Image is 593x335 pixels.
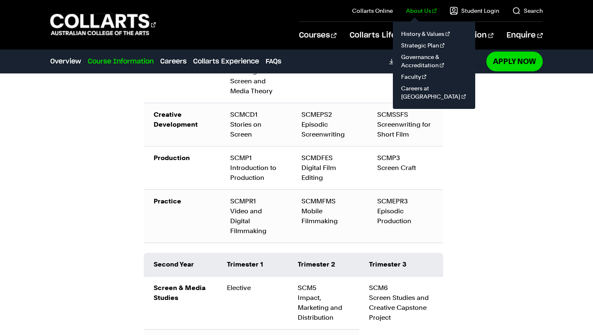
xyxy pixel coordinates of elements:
[154,197,181,205] strong: Practice
[301,153,357,183] div: SCMDFES Digital Film Editing
[88,57,154,66] a: Course Information
[377,196,433,226] div: SCMEPR3 Episodic Production
[406,7,437,15] a: About Us
[507,22,542,49] a: Enquire
[50,57,81,66] a: Overview
[389,58,481,65] a: DownloadCourse Guide
[230,196,281,236] div: SCMPR1 Video and Digital Filmmaking
[301,196,357,226] div: SCMMFMS Mobile Filmmaking
[154,284,205,302] strong: Screen & Media Studies
[144,253,217,276] td: Second Year
[377,153,433,173] div: SCMP3 Screen Craft
[512,7,543,15] a: Search
[399,28,469,40] a: History & Values
[486,52,543,71] a: Apply Now
[50,13,156,36] div: Go to homepage
[377,110,433,139] div: SCMSSFS Screenwriting for Short Film
[217,276,288,329] td: Elective
[230,110,281,139] div: SCMCD1 Stories on Screen
[193,57,259,66] a: Collarts Experience
[299,22,336,49] a: Courses
[154,111,198,128] strong: Creative Development
[399,40,469,51] a: Strategic Plan
[350,22,403,49] a: Collarts Life
[399,71,469,83] a: Faculty
[301,110,357,139] div: SCMEPS2 Episodic Screenwriting
[217,253,288,276] td: Trimester 1
[154,154,190,162] strong: Production
[230,153,281,183] div: SCMP1 Introduction to Production
[352,7,393,15] a: Collarts Online
[266,57,281,66] a: FAQs
[288,276,359,329] td: SCM5 Impact, Marketing and Distribution
[288,253,359,276] td: Trimester 2
[359,253,443,276] td: Trimester 3
[450,7,499,15] a: Student Login
[160,57,187,66] a: Careers
[399,51,469,71] a: Governance & Accreditation
[399,83,469,102] a: Careers at [GEOGRAPHIC_DATA]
